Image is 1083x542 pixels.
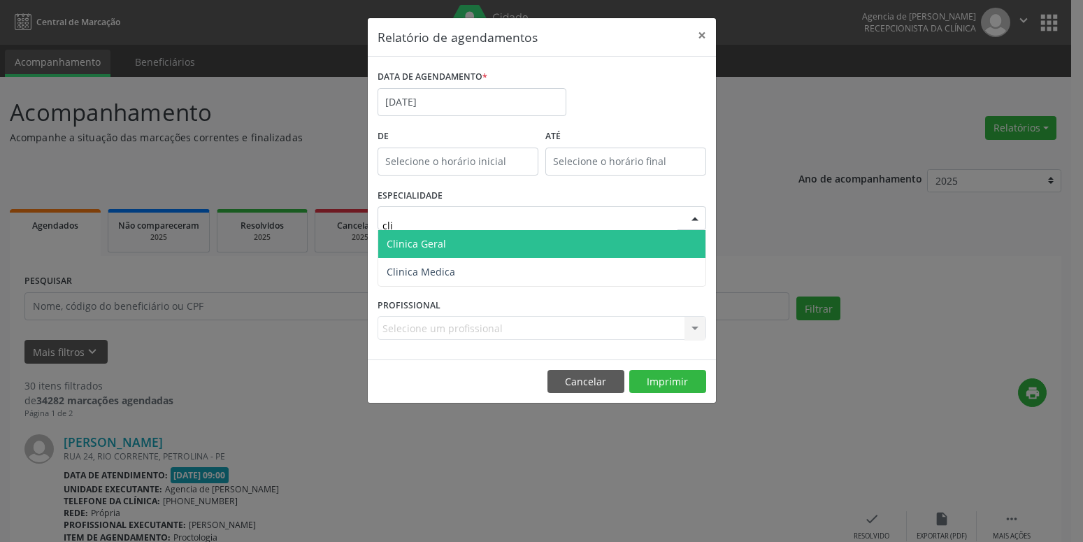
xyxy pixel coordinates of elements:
label: DATA DE AGENDAMENTO [378,66,487,88]
input: Seleciona uma especialidade [382,211,677,239]
span: Clinica Medica [387,265,455,278]
input: Selecione o horário inicial [378,148,538,176]
button: Close [688,18,716,52]
h5: Relatório de agendamentos [378,28,538,46]
label: ATÉ [545,126,706,148]
label: De [378,126,538,148]
button: Imprimir [629,370,706,394]
input: Selecione o horário final [545,148,706,176]
button: Cancelar [547,370,624,394]
label: ESPECIALIDADE [378,185,443,207]
label: PROFISSIONAL [378,294,440,316]
span: Clinica Geral [387,237,446,250]
input: Selecione uma data ou intervalo [378,88,566,116]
